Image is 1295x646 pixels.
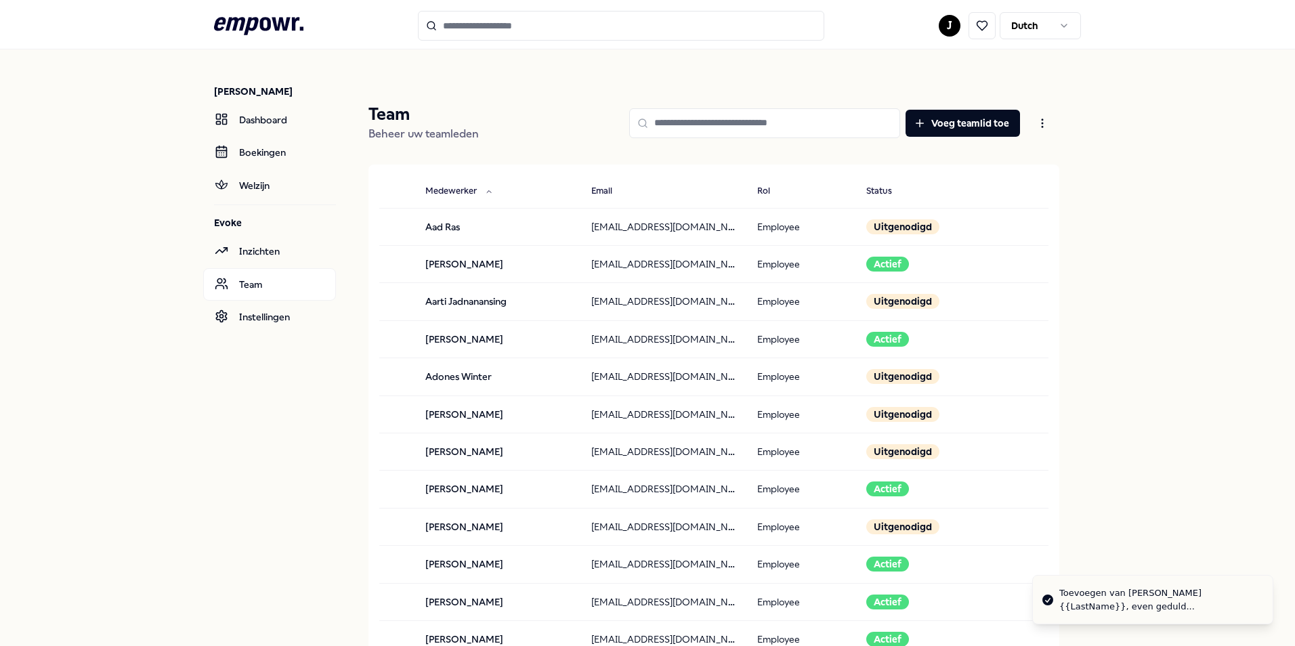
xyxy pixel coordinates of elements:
[203,235,336,267] a: Inzichten
[415,178,504,205] button: Medewerker
[746,283,856,320] td: Employee
[203,136,336,169] a: Boekingen
[580,283,746,320] td: [EMAIL_ADDRESS][DOMAIN_NAME]
[580,546,746,583] td: [EMAIL_ADDRESS][DOMAIN_NAME]
[580,358,746,395] td: [EMAIL_ADDRESS][DOMAIN_NAME]
[418,11,824,41] input: Search for products, categories or subcategories
[415,395,580,433] td: [PERSON_NAME]
[746,208,856,245] td: Employee
[746,178,797,205] button: Rol
[415,320,580,358] td: [PERSON_NAME]
[203,301,336,333] a: Instellingen
[866,444,939,459] div: Uitgenodigd
[866,519,939,534] div: Uitgenodigd
[746,433,856,470] td: Employee
[580,508,746,545] td: [EMAIL_ADDRESS][DOMAIN_NAME]
[415,245,580,282] td: [PERSON_NAME]
[866,294,939,309] div: Uitgenodigd
[580,245,746,282] td: [EMAIL_ADDRESS][DOMAIN_NAME]
[939,15,960,37] button: J
[866,257,909,272] div: Actief
[746,546,856,583] td: Employee
[866,369,939,384] div: Uitgenodigd
[580,178,639,205] button: Email
[746,395,856,433] td: Employee
[746,358,856,395] td: Employee
[203,169,336,202] a: Welzijn
[415,433,580,470] td: [PERSON_NAME]
[214,216,336,230] p: Evoke
[214,85,336,98] p: [PERSON_NAME]
[203,268,336,301] a: Team
[415,546,580,583] td: [PERSON_NAME]
[580,208,746,245] td: [EMAIL_ADDRESS][DOMAIN_NAME]
[746,320,856,358] td: Employee
[746,471,856,508] td: Employee
[415,471,580,508] td: [PERSON_NAME]
[415,358,580,395] td: Adones Winter
[746,245,856,282] td: Employee
[866,557,909,572] div: Actief
[580,471,746,508] td: [EMAIL_ADDRESS][DOMAIN_NAME]
[1025,110,1059,137] button: Open menu
[415,283,580,320] td: Aarti Jadnanansing
[368,104,479,125] p: Team
[415,508,580,545] td: [PERSON_NAME]
[580,320,746,358] td: [EMAIL_ADDRESS][DOMAIN_NAME]
[866,481,909,496] div: Actief
[415,208,580,245] td: Aad Ras
[866,219,939,234] div: Uitgenodigd
[855,178,919,205] button: Status
[866,407,939,422] div: Uitgenodigd
[580,395,746,433] td: [EMAIL_ADDRESS][DOMAIN_NAME]
[203,104,336,136] a: Dashboard
[866,332,909,347] div: Actief
[746,508,856,545] td: Employee
[580,433,746,470] td: [EMAIL_ADDRESS][DOMAIN_NAME]
[1059,586,1262,613] div: Toevoegen van [PERSON_NAME] {{LastName}}, even geduld...
[368,127,479,140] span: Beheer uw teamleden
[906,110,1020,137] button: Voeg teamlid toe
